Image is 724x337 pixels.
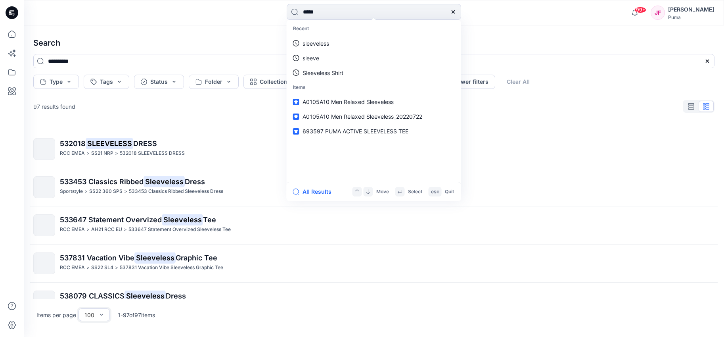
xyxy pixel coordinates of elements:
p: 533453 Classics Ribbed Sleeveless Dress [129,187,223,196]
span: Dress [166,292,186,300]
span: Dress [185,177,205,186]
span: Tee [203,216,216,224]
p: 537831 Vacation Vibe Sleeveless Graphic Tee [120,264,223,272]
p: esc [431,188,439,196]
span: 537831 Vacation Vibe [60,254,134,262]
button: Fewer filters [438,75,495,89]
p: RCC EMEA [60,264,85,272]
mark: Sleeveless [124,290,166,301]
a: 532018SLEEVELESSDRESSRCC EMEA>SS21 NRP>532018 SLEEVELESS DRESS [29,133,719,165]
div: JF [651,6,665,20]
span: 99+ [634,7,646,13]
button: Status [134,75,184,89]
a: Sleeveless Shirt [288,65,460,80]
p: sleeveless [303,39,329,48]
p: Sportstyle [60,187,83,196]
span: DRESS [133,139,157,148]
p: Recent [288,21,460,36]
p: > [86,264,90,272]
a: A0105A10 Men Relaxed Sleeveless_20220722 [288,109,460,124]
button: Tags [84,75,129,89]
a: 537831 Vacation VibeSleevelessGraphic TeeRCC EMEA>SS22 SL4>537831 Vacation Vibe Sleeveless Graphi... [29,248,719,279]
p: 1 - 97 of 97 items [118,311,155,319]
a: 533453 Classics RibbedSleevelessDressSportstyle>SS22 360 SPS>533453 Classics Ribbed Sleeveless Dress [29,171,719,203]
span: 533453 Classics Ribbed [60,177,144,186]
p: > [115,264,118,272]
p: Quit [445,188,454,196]
div: 100 [84,311,94,319]
a: sleeveless [288,36,460,51]
p: > [86,149,90,158]
span: A0105A10 Men Relaxed Sleeveless [303,98,394,105]
p: > [86,225,90,234]
p: RCC EMEA [60,225,85,234]
span: A0105A10 Men Relaxed Sleeveless_20220722 [303,113,422,120]
a: 538079 CLASSICSSleevelessDressSportstyle>SS23 SPS LFM>538079 CLASSICS Sleeveless Dress [29,286,719,317]
a: 533647 Statement OvervizedSleevelessTeeRCC EMEA>AH21 RCC EU>533647 Statement Overvized Sleeveless... [29,210,719,241]
p: sleeve [303,54,319,62]
p: SS21 NRP [91,149,113,158]
p: Items [288,80,460,95]
mark: SLEEVELESS [86,138,133,149]
div: Puma [668,14,714,20]
button: Folder [189,75,239,89]
mark: Sleeveless [134,252,176,263]
span: 538079 CLASSICS [60,292,124,300]
p: > [124,225,127,234]
p: AH21 RCC EU [91,225,122,234]
p: Items per page [36,311,76,319]
button: All Results [293,187,337,196]
a: A0105A10 Men Relaxed Sleeveless [288,94,460,109]
span: 693597 PUMA ACTIVE SLEEVELESS TEE [303,128,408,135]
div: [PERSON_NAME] [668,5,714,14]
span: 533647 Statement Overvized [60,216,162,224]
a: 693597 PUMA ACTIVE SLEEVELESS TEE [288,124,460,139]
a: sleeve [288,51,460,65]
p: > [124,187,127,196]
p: 97 results found [33,102,75,111]
p: RCC EMEA [60,149,85,158]
button: Collection [243,75,304,89]
p: Move [376,188,389,196]
mark: Sleeveless [162,214,203,225]
p: Select [408,188,422,196]
mark: Sleeveless [144,176,185,187]
button: Type [33,75,79,89]
p: > [84,187,88,196]
p: 532018 SLEEVELESS DRESS [120,149,185,158]
h4: Search [27,32,721,54]
p: SS22 SL4 [91,264,113,272]
span: 532018 [60,139,86,148]
p: SS22 360 SPS [89,187,123,196]
p: Sleeveless Shirt [303,69,343,77]
p: 533647 Statement Overvized Sleeveless Tee [128,225,231,234]
span: Graphic Tee [176,254,217,262]
p: > [115,149,118,158]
